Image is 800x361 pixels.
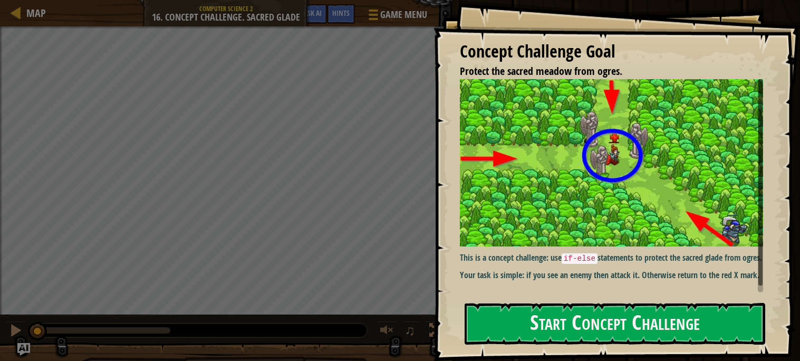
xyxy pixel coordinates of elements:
button: Start Concept Challenge [465,303,765,345]
p: This is a concept challenge: use statements to protect the sacred glade from ogres. [460,252,763,264]
img: Sacred [460,79,763,246]
span: ♫ [405,322,416,338]
button: ♫ [403,321,421,343]
button: Ctrl + P: Pause [5,321,26,343]
button: Toggle fullscreen [426,321,447,343]
a: Map [21,6,46,20]
button: Game Menu [360,4,433,29]
span: Protect the sacred meadow from ogres. [460,64,622,78]
code: if-else [562,253,597,264]
button: Ask AI [298,4,327,24]
li: Protect the sacred meadow from ogres. [447,64,760,79]
div: Concept Challenge Goal [460,40,763,64]
span: Map [26,6,46,20]
button: Ask AI [17,343,30,356]
p: Your task is simple: if you see an enemy then attack it. Otherwise return to the red X mark. [460,269,763,281]
span: Ask AI [304,8,322,18]
button: Adjust volume [377,321,398,343]
span: Game Menu [380,8,427,22]
span: Hints [332,8,350,18]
